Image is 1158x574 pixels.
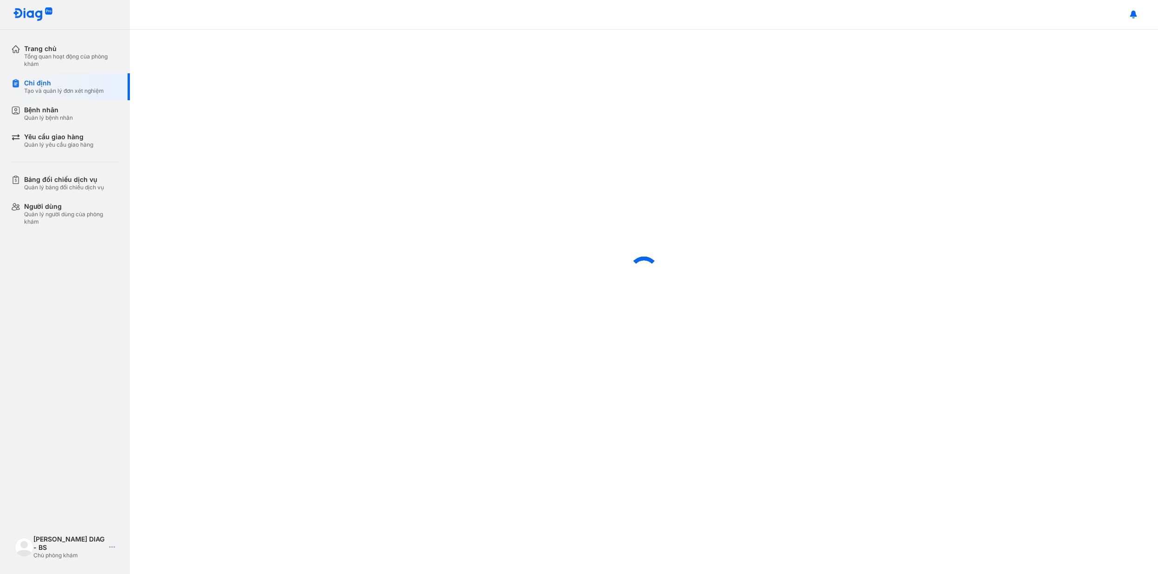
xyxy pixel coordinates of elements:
div: [PERSON_NAME] DIAG - BS [33,535,105,552]
img: logo [15,538,33,556]
div: Chủ phòng khám [33,552,105,559]
div: Chỉ định [24,79,104,87]
div: Quản lý yêu cầu giao hàng [24,141,93,148]
div: Quản lý bảng đối chiếu dịch vụ [24,184,104,191]
div: Tổng quan hoạt động của phòng khám [24,53,119,68]
div: Trang chủ [24,45,119,53]
div: Bảng đối chiếu dịch vụ [24,175,104,184]
div: Yêu cầu giao hàng [24,133,93,141]
div: Quản lý bệnh nhân [24,114,73,122]
div: Tạo và quản lý đơn xét nghiệm [24,87,104,95]
img: logo [13,7,53,22]
div: Quản lý người dùng của phòng khám [24,211,119,226]
div: Người dùng [24,202,119,211]
div: Bệnh nhân [24,106,73,114]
